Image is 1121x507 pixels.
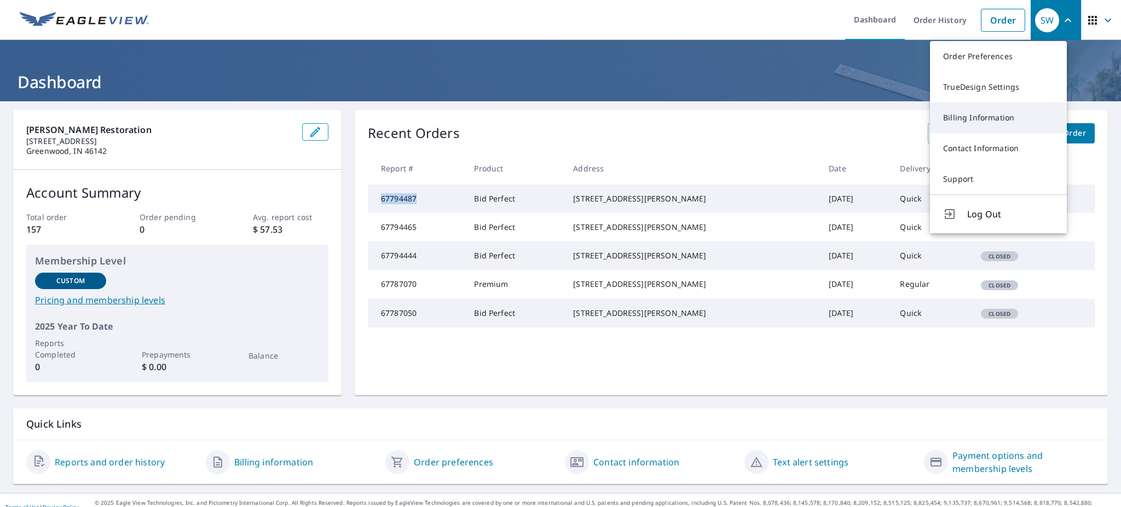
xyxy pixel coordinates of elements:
a: Contact Information [930,133,1067,164]
p: $ 0.00 [142,360,213,373]
p: Custom [56,276,85,286]
td: 67787050 [368,299,465,327]
td: Quick [891,213,972,241]
a: Order [981,9,1025,32]
div: [STREET_ADDRESS][PERSON_NAME] [573,193,811,204]
th: Address [564,152,820,185]
a: Contact information [593,456,679,469]
p: [PERSON_NAME] Restoration [26,123,293,136]
p: Recent Orders [368,123,460,143]
a: Pricing and membership levels [35,293,320,307]
td: Premium [465,270,564,298]
th: Delivery [891,152,972,185]
p: 157 [26,223,102,236]
td: Bid Perfect [465,185,564,213]
div: [STREET_ADDRESS][PERSON_NAME] [573,279,811,290]
div: [STREET_ADDRESS][PERSON_NAME] [573,308,811,319]
span: Log Out [967,208,1054,221]
td: [DATE] [820,185,891,213]
th: Date [820,152,891,185]
p: Prepayments [142,349,213,360]
td: Quick [891,299,972,327]
span: Closed [982,281,1017,289]
img: EV Logo [20,12,149,28]
div: [STREET_ADDRESS][PERSON_NAME] [573,222,811,233]
p: Order pending [140,211,215,223]
a: TrueDesign Settings [930,72,1067,102]
p: Membership Level [35,253,320,268]
p: Balance [249,350,320,361]
span: Closed [982,310,1017,318]
a: Order preferences [414,456,493,469]
p: Avg. report cost [253,211,328,223]
a: View All Orders [928,123,1006,143]
a: Text alert settings [773,456,848,469]
p: Account Summary [26,183,328,203]
a: Order Preferences [930,41,1067,72]
td: Bid Perfect [465,299,564,327]
a: Billing Information [930,102,1067,133]
td: Quick [891,241,972,270]
td: Bid Perfect [465,241,564,270]
td: 67794444 [368,241,465,270]
a: Reports and order history [55,456,165,469]
h1: Dashboard [13,71,1108,93]
td: [DATE] [820,241,891,270]
p: $ 57.53 [253,223,328,236]
p: 2025 Year To Date [35,320,320,333]
td: [DATE] [820,299,891,327]
p: Quick Links [26,417,1095,431]
p: [STREET_ADDRESS] [26,136,293,146]
p: 0 [35,360,106,373]
td: Quick [891,185,972,213]
td: Bid Perfect [465,213,564,241]
p: Greenwood, IN 46142 [26,146,293,156]
a: Support [930,164,1067,194]
a: Payment options and membership levels [952,449,1095,475]
button: Log Out [930,194,1067,233]
td: 67787070 [368,270,465,298]
p: Total order [26,211,102,223]
td: [DATE] [820,270,891,298]
th: Report # [368,152,465,185]
p: 0 [140,223,215,236]
a: Billing information [234,456,313,469]
span: Closed [982,252,1017,260]
td: [DATE] [820,213,891,241]
td: 67794487 [368,185,465,213]
div: [STREET_ADDRESS][PERSON_NAME] [573,250,811,261]
td: 67794465 [368,213,465,241]
p: Reports Completed [35,337,106,360]
td: Regular [891,270,972,298]
div: SW [1035,8,1059,32]
th: Product [465,152,564,185]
